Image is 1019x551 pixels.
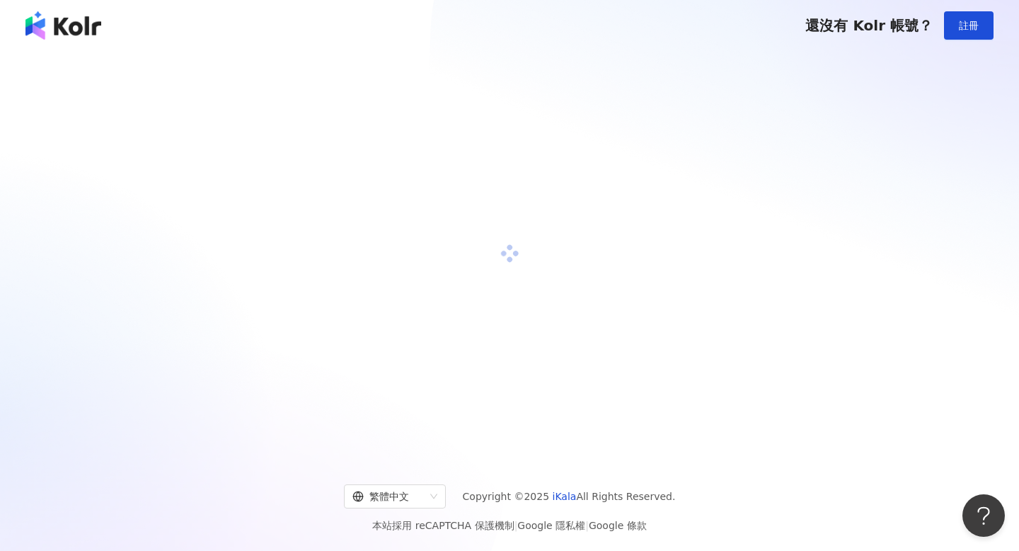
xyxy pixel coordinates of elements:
a: iKala [553,491,577,502]
a: Google 條款 [589,520,647,531]
span: | [585,520,589,531]
span: Copyright © 2025 All Rights Reserved. [463,488,676,505]
span: 還沒有 Kolr 帳號？ [805,17,933,34]
span: | [514,520,518,531]
div: 繁體中文 [352,485,425,508]
span: 本站採用 reCAPTCHA 保護機制 [372,517,646,534]
img: logo [25,11,101,40]
a: Google 隱私權 [517,520,585,531]
span: 註冊 [959,20,979,31]
iframe: Help Scout Beacon - Open [962,494,1005,537]
button: 註冊 [944,11,994,40]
